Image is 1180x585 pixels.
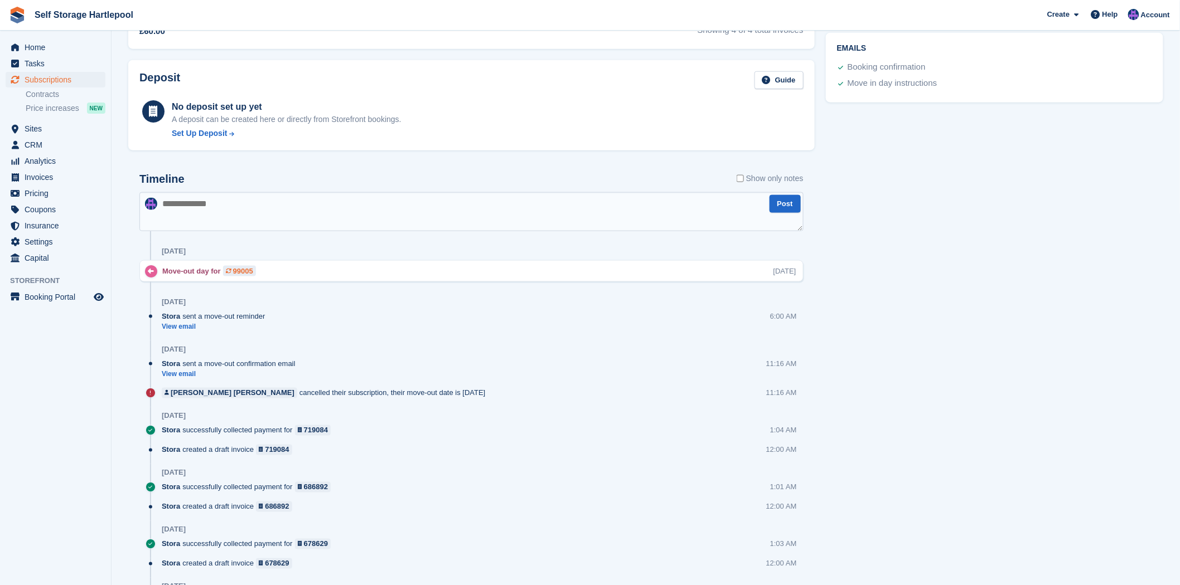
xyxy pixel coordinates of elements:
span: Insurance [25,218,91,233]
span: Stora [162,311,180,321]
button: Post [770,195,801,213]
div: created a draft invoice [162,501,298,512]
div: 686892 [304,482,328,493]
h2: Deposit [139,71,180,90]
a: menu [6,72,105,87]
a: menu [6,218,105,233]
span: Pricing [25,186,91,201]
div: [DATE] [162,469,186,477]
div: £60.00 [139,25,195,38]
a: 719084 [256,445,292,455]
div: [DATE] [162,525,186,534]
div: created a draft invoice [162,445,298,455]
div: cancelled their subscription, their move-out date is [DATE] [162,388,491,398]
div: 12:00 AM [766,501,797,512]
div: Booking confirmation [848,61,926,74]
a: View email [162,322,270,331]
span: Capital [25,250,91,266]
span: Stora [162,445,180,455]
span: Booking Portal [25,289,91,305]
span: Account [1141,9,1170,21]
div: successfully collected payment for [162,539,336,549]
div: [DATE] [162,247,186,256]
a: menu [6,186,105,201]
a: 99005 [223,266,256,276]
span: Invoices [25,169,91,185]
div: 678629 [265,558,289,569]
div: [DATE] [162,412,186,421]
img: stora-icon-8386f47178a22dfd0bd8f6a31ec36ba5ce8667c1dd55bd0f319d3a0aa187defe.svg [9,7,26,23]
img: Sean Wood [1128,9,1139,20]
a: menu [6,137,105,153]
img: Sean Wood [145,198,157,210]
div: 99005 [233,266,253,276]
h2: Emails [837,44,1152,53]
span: Stora [162,425,180,436]
div: 719084 [304,425,328,436]
span: Stora [162,358,180,369]
div: Set Up Deposit [172,128,228,139]
span: Price increases [26,103,79,114]
div: 11:16 AM [766,388,797,398]
span: Home [25,40,91,55]
span: CRM [25,137,91,153]
div: Move-out day for [162,266,262,276]
div: 1:03 AM [770,539,797,549]
span: Coupons [25,202,91,217]
span: Stora [162,501,180,512]
a: Guide [755,71,804,90]
div: No deposit set up yet [172,100,402,114]
span: Create [1047,9,1070,20]
div: 719084 [265,445,289,455]
div: 678629 [304,539,328,549]
div: 12:00 AM [766,558,797,569]
div: 12:00 AM [766,445,797,455]
div: sent a move-out confirmation email [162,358,301,369]
a: menu [6,289,105,305]
a: 686892 [256,501,292,512]
a: [PERSON_NAME] [PERSON_NAME] [162,388,297,398]
span: Stora [162,539,180,549]
a: 719084 [295,425,331,436]
span: Settings [25,234,91,250]
a: menu [6,40,105,55]
span: Analytics [25,153,91,169]
div: [PERSON_NAME] [PERSON_NAME] [171,388,294,398]
a: menu [6,234,105,250]
div: [DATE] [773,266,796,276]
div: 1:04 AM [770,425,797,436]
a: 678629 [295,539,331,549]
a: menu [6,56,105,71]
div: [DATE] [162,298,186,306]
span: Stora [162,558,180,569]
div: 11:16 AM [766,358,797,369]
a: Preview store [92,290,105,304]
p: A deposit can be created here or directly from Storefront bookings. [172,114,402,125]
div: successfully collected payment for [162,482,336,493]
a: 686892 [295,482,331,493]
span: Tasks [25,56,91,71]
a: View email [162,369,301,379]
span: Subscriptions [25,72,91,87]
div: Move in day instructions [848,77,937,90]
label: Show only notes [737,173,804,184]
div: sent a move-out reminder [162,311,270,321]
div: 6:00 AM [770,311,797,321]
div: [DATE] [162,345,186,354]
div: created a draft invoice [162,558,298,569]
a: Self Storage Hartlepool [30,6,138,24]
a: menu [6,202,105,217]
span: Sites [25,121,91,136]
span: Stora [162,482,180,493]
h2: Timeline [139,173,185,186]
a: menu [6,169,105,185]
a: Contracts [26,89,105,100]
span: Storefront [10,275,111,286]
a: menu [6,121,105,136]
div: successfully collected payment for [162,425,336,436]
div: NEW [87,103,105,114]
a: menu [6,153,105,169]
a: menu [6,250,105,266]
a: 678629 [256,558,292,569]
input: Show only notes [737,173,744,184]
